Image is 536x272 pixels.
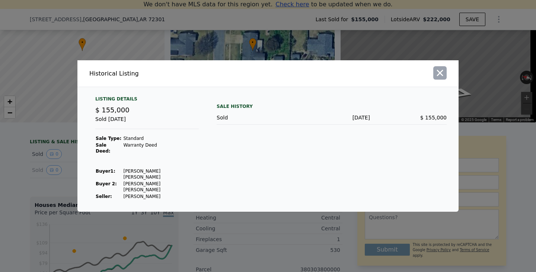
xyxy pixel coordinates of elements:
td: Standard [123,135,199,142]
span: $ 155,000 [420,115,447,121]
div: [DATE] [293,114,370,121]
strong: Sale Type: [96,136,121,141]
div: Sold [217,114,293,121]
strong: Seller : [96,194,112,199]
div: Sold [DATE] [95,115,199,129]
div: Historical Listing [89,69,265,78]
div: Sale History [217,102,447,111]
td: [PERSON_NAME] [PERSON_NAME] [123,180,199,193]
td: [PERSON_NAME] [PERSON_NAME] [123,168,199,180]
td: [PERSON_NAME] [123,193,199,200]
div: Listing Details [95,96,199,105]
strong: Sale Deed: [96,143,111,154]
td: Warranty Deed [123,142,199,154]
strong: Buyer 2: [96,181,117,186]
span: $ 155,000 [95,106,130,114]
strong: Buyer 1 : [96,169,115,174]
